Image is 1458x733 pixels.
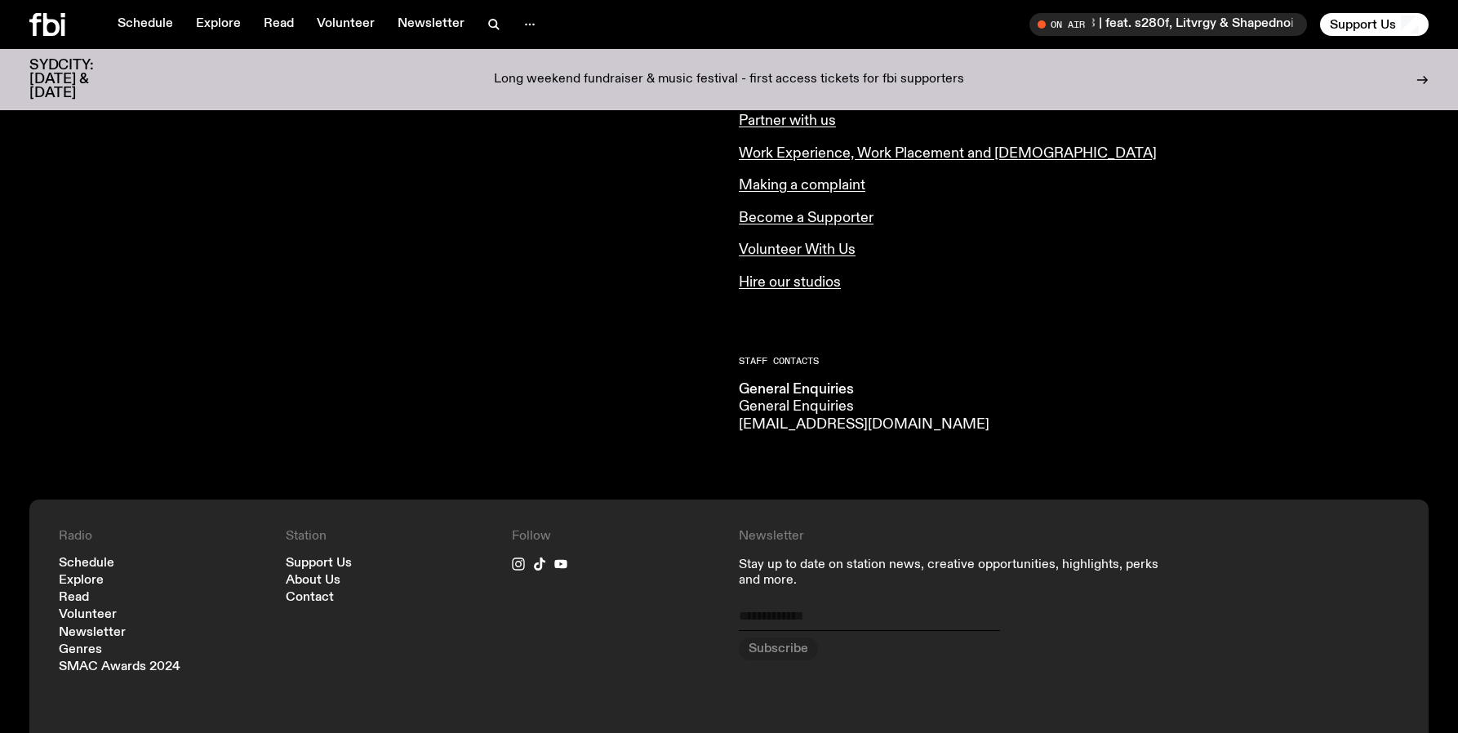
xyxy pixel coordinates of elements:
h4: Radio [59,529,266,544]
a: Schedule [108,13,183,36]
button: Subscribe [739,637,818,660]
a: Making a complaint [739,178,865,193]
a: Volunteer With Us [739,242,856,257]
p: Long weekend fundraiser & music festival - first access tickets for fbi supporters [494,73,964,87]
a: Partner with us [739,113,836,128]
a: About Us [286,575,340,587]
a: Schedule [59,558,114,570]
h4: Newsletter [739,529,1172,544]
h3: SYDCITY: [DATE] & [DATE] [29,59,134,100]
h4: General Enquiries [739,398,1003,416]
a: Explore [186,13,251,36]
a: Volunteer [307,13,385,36]
a: Volunteer [59,609,117,621]
a: Read [59,592,89,604]
span: Support Us [1330,17,1396,32]
h3: General Enquiries [739,381,1003,399]
a: SMAC Awards 2024 [59,661,180,673]
p: Stay up to date on station news, creative opportunities, highlights, perks and more. [739,558,1172,589]
a: Newsletter [388,13,474,36]
h4: Station [286,529,493,544]
a: Work Experience, Work Placement and [DEMOGRAPHIC_DATA] [739,146,1157,161]
a: [EMAIL_ADDRESS][DOMAIN_NAME] [739,417,989,432]
a: Newsletter [59,627,126,639]
a: Hire our studios [739,275,841,290]
a: Contact [286,592,334,604]
a: Read [254,13,304,36]
a: Become a Supporter [739,211,873,225]
button: On AirMITHRIL X DEEP WEB | feat. s280f, Litvrgy & Shapednoise [PT. 2] [1029,13,1307,36]
a: Support Us [286,558,352,570]
h4: Follow [512,529,719,544]
button: Support Us [1320,13,1429,36]
a: Explore [59,575,104,587]
a: Genres [59,644,102,656]
h2: Staff Contacts [739,357,1429,366]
